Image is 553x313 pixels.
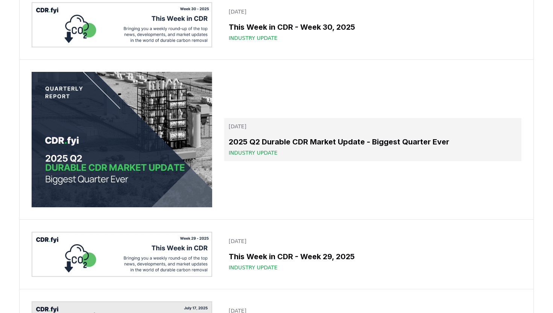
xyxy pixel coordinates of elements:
[224,3,521,46] a: [DATE]This Week in CDR - Week 30, 2025Industry Update
[229,237,517,245] p: [DATE]
[229,136,517,147] h3: 2025 Q2 Durable CDR Market Update - Biggest Quarter Ever
[229,123,517,130] p: [DATE]
[224,118,521,161] a: [DATE]2025 Q2 Durable CDR Market Update - Biggest Quarter EverIndustry Update
[32,2,212,47] img: This Week in CDR - Week 30, 2025 blog post image
[229,264,278,271] span: Industry Update
[224,233,521,276] a: [DATE]This Week in CDR - Week 29, 2025Industry Update
[32,72,212,207] img: 2025 Q2 Durable CDR Market Update - Biggest Quarter Ever blog post image
[229,149,278,156] span: Industry Update
[229,251,517,262] h3: This Week in CDR - Week 29, 2025
[229,34,278,42] span: Industry Update
[229,21,517,33] h3: This Week in CDR - Week 30, 2025
[32,232,212,277] img: This Week in CDR - Week 29, 2025 blog post image
[229,8,517,15] p: [DATE]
